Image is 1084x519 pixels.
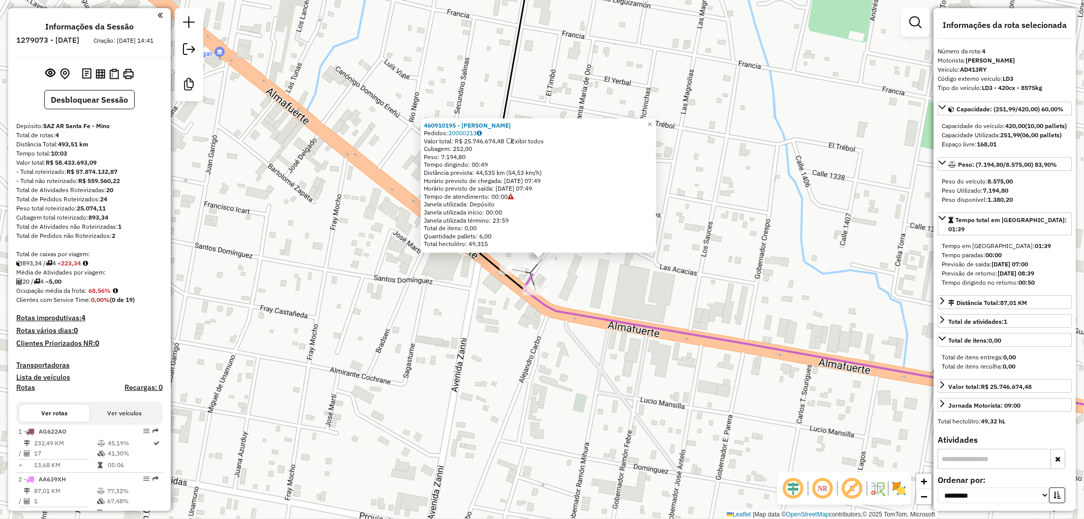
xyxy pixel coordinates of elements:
div: Total de itens:0,00 [938,349,1072,375]
div: Horário previsto de chegada: [DATE] 07:49 [424,177,653,185]
div: Distância prevista: 44,535 km (54,53 km/h) [424,169,653,177]
div: Tempo em [GEOGRAPHIC_DATA]: [942,241,1068,251]
span: − [921,490,927,503]
span: 87,01 KM [1000,299,1027,307]
a: Exportar sessão [179,39,199,62]
strong: 0 [95,339,99,348]
i: % de utilização do peso [97,488,105,494]
em: Opções [143,428,149,434]
h4: Lista de veículos [16,373,163,382]
a: Clique aqui para minimizar o painel [158,9,163,21]
div: Total de itens recolha: [942,362,1068,371]
strong: 8.575,00 [987,177,1013,185]
strong: 10:03 [51,149,67,157]
a: Zoom out [916,489,932,504]
button: Centralizar mapa no depósito ou ponto de apoio [58,66,72,82]
strong: 493,51 km [58,140,88,148]
div: - Total roteirizado: [16,167,163,176]
div: Pedidos: [424,129,653,137]
strong: 2 [112,232,115,239]
span: Tempo total em [GEOGRAPHIC_DATA]: 01:39 [948,216,1067,233]
button: Visualizar relatório de Roteirização [94,67,107,80]
a: Exibir filtros [905,12,925,33]
div: Tempo total: [16,149,163,158]
div: Total de Pedidos não Roteirizados: [16,231,163,240]
div: Total de itens entrega: [942,353,1068,362]
a: Close popup [644,118,656,131]
i: Tempo total em rota [98,462,103,468]
div: Distância Total: [948,298,1027,308]
strong: [DATE] 08:39 [998,269,1034,277]
span: Exibir todos [507,137,544,145]
h4: Rotas vários dias: [16,326,163,335]
strong: 1 [118,223,121,230]
div: - Total não roteirizado: [16,176,163,186]
h4: Rotas [16,383,35,392]
strong: 5,00 [49,278,61,285]
div: Peso total roteirizado: [16,204,163,213]
strong: 420,00 [1005,122,1025,130]
div: Tempo paradas: [942,251,1068,260]
h4: Atividades [938,435,1072,445]
i: Rota otimizada [154,440,160,446]
strong: 7.194,80 [983,187,1008,194]
button: Exibir sessão original [44,66,58,82]
strong: 0,00 [1003,353,1016,361]
span: 2 - [18,475,66,483]
strong: 1.380,20 [987,196,1013,203]
div: Tempo de atendimento: 00:00 [424,121,653,249]
td: / [18,496,23,506]
div: Peso disponível: [942,195,1068,204]
i: Cubagem total roteirizado [16,260,22,266]
td: 05:06 [107,460,153,470]
strong: 893,34 [88,213,108,221]
div: Tempo dirigindo no retorno: [942,278,1068,287]
div: 893,34 / 4 = [16,259,163,268]
span: Ocultar deslocamento [781,476,806,501]
div: Motorista: [938,56,1072,65]
strong: 251,99 [1000,131,1020,139]
div: Previsão de saída: [942,260,1068,269]
strong: 0 [74,326,78,335]
button: Imprimir Rotas [121,67,136,81]
em: Rota exportada [152,428,159,434]
strong: R$ 25.746.674,48 [981,383,1032,390]
i: Total de Atividades [24,450,30,456]
strong: AD413RY [960,66,987,73]
h4: Informações da Sessão [45,22,134,32]
a: Valor total:R$ 25.746.674,48 [938,379,1072,393]
strong: (0 de 19) [110,296,135,303]
a: Leaflet [727,511,751,518]
strong: 1 [1004,318,1007,325]
button: Desbloquear Sessão [44,90,135,109]
div: Total de rotas: [16,131,163,140]
i: Observações [477,130,482,136]
h4: Clientes Priorizados NR: [16,339,163,348]
span: | [753,511,754,518]
div: Total de caixas por viagem: [16,250,163,259]
strong: 0,00% [91,296,110,303]
span: + [921,475,927,487]
h6: 1279073 - [DATE] [16,36,79,45]
td: 01:39 [107,508,158,518]
td: 45,19% [107,438,153,448]
td: 67,48% [107,496,158,506]
div: Peso: (7.194,80/8.575,00) 83,90% [938,173,1072,208]
strong: 460910195 - [PERSON_NAME] [424,121,511,129]
a: Nova sessão e pesquisa [179,12,199,35]
i: % de utilização da cubagem [97,498,105,504]
i: % de utilização do peso [98,440,105,446]
button: Logs desbloquear sessão [80,66,94,82]
strong: 01:39 [1035,242,1051,250]
div: Valor total: [948,382,1032,391]
span: Peso: 7.194,80 [424,153,466,161]
div: Janela utilizada: Depósito [424,200,653,208]
td: 17 [34,448,97,459]
strong: LD3 [1003,75,1013,82]
div: Valor total: R$ 25.746.674,48 [424,137,653,145]
div: Depósito: [16,121,163,131]
span: AG622AO [39,428,67,435]
span: Clientes com Service Time: [16,296,91,303]
span: Exibir rótulo [840,476,864,501]
strong: 00:50 [1018,279,1035,286]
